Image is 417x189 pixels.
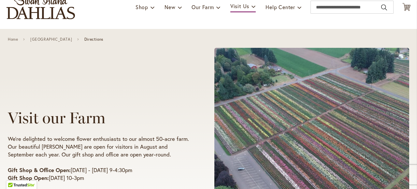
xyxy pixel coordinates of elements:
h1: Visit our Farm [8,109,190,127]
span: Help Center [266,4,295,10]
span: Shop [136,4,148,10]
span: Visit Us [230,3,249,9]
a: [GEOGRAPHIC_DATA] [30,37,72,42]
span: New [165,4,175,10]
p: We're delighted to welcome flower enthusiasts to our almost 50-acre farm. Our beautiful [PERSON_N... [8,135,190,158]
a: Home [8,37,18,42]
span: Directions [84,37,103,42]
span: Our Farm [192,4,214,10]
